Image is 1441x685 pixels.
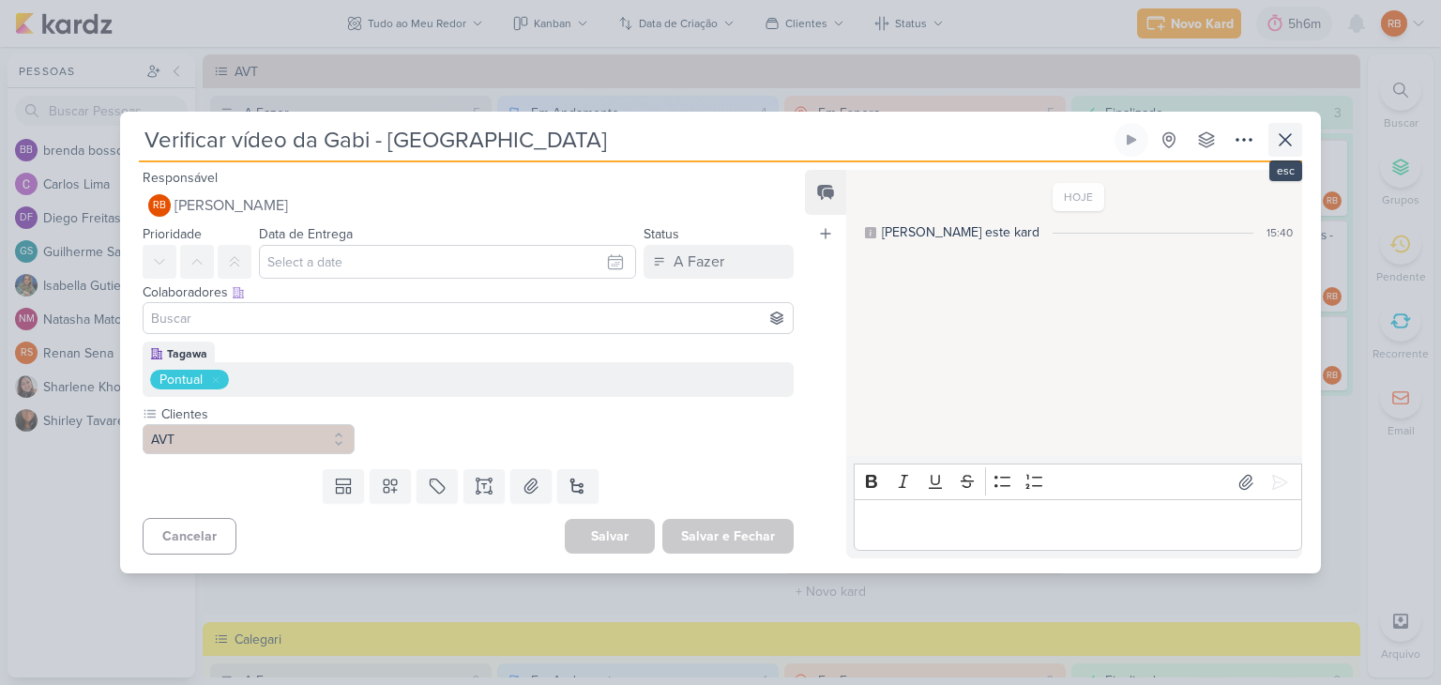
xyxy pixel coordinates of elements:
button: A Fazer [644,245,794,279]
button: RB [PERSON_NAME] [143,189,794,222]
input: Kard Sem Título [139,123,1111,157]
input: Select a date [259,245,636,279]
label: Data de Entrega [259,226,353,242]
div: A Fazer [674,251,724,273]
label: Prioridade [143,226,202,242]
label: Clientes [159,404,355,424]
div: Ligar relógio [1124,132,1139,147]
div: Rogerio Bispo [148,194,171,217]
div: Colaboradores [143,282,794,302]
div: 15:40 [1267,224,1293,241]
div: Editor toolbar [854,464,1302,500]
div: Editor editing area: main [854,499,1302,551]
p: RB [153,201,166,211]
label: Responsável [143,170,218,186]
div: esc [1269,160,1302,181]
div: Pontual [159,370,203,389]
span: [PERSON_NAME] [174,194,288,217]
input: Buscar [147,307,789,329]
div: [PERSON_NAME] este kard [882,222,1039,242]
label: Status [644,226,679,242]
button: AVT [143,424,355,454]
button: Cancelar [143,518,236,555]
div: Tagawa [167,345,207,362]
